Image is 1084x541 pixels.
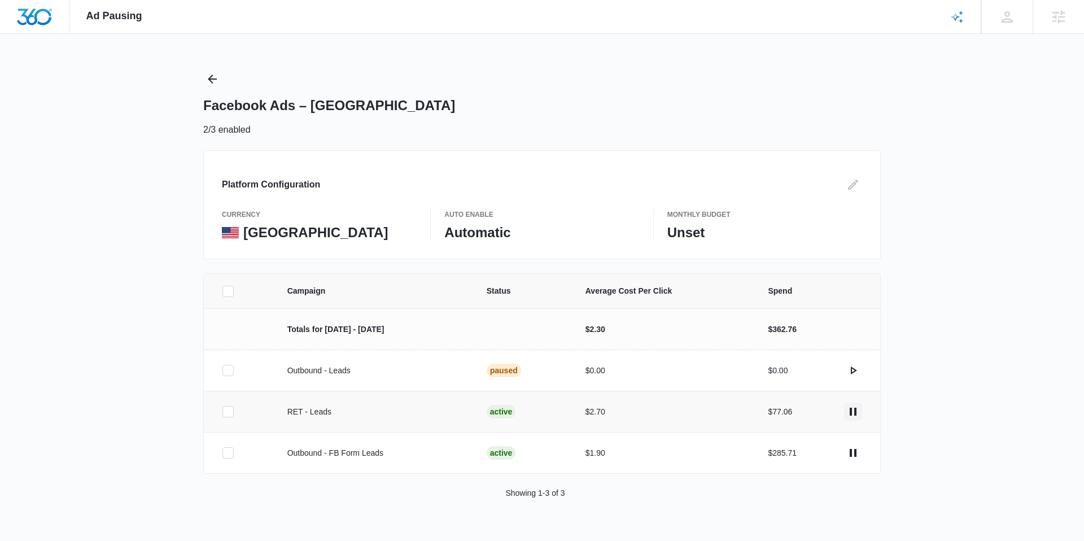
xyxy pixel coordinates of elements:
[222,227,239,238] img: United States
[844,361,862,379] button: actions.activate
[768,285,862,297] span: Spend
[86,10,142,22] span: Ad Pausing
[585,406,741,418] p: $2.70
[844,176,862,194] button: Edit
[487,364,521,377] div: Paused
[18,29,27,38] img: website_grey.svg
[287,365,460,377] p: Outbound - Leads
[287,324,460,335] p: Totals for [DATE] - [DATE]
[203,70,221,88] button: Back
[18,18,27,27] img: logo_orange.svg
[768,324,797,335] p: $362.76
[203,97,455,114] h1: Facebook Ads – [GEOGRAPHIC_DATA]
[30,66,40,75] img: tab_domain_overview_orange.svg
[844,444,862,462] button: actions.pause
[768,447,797,459] p: $285.71
[768,365,788,377] p: $0.00
[222,178,320,191] h3: Platform Configuration
[32,18,55,27] div: v 4.0.25
[125,67,190,74] div: Keywords by Traffic
[505,487,565,499] p: Showing 1-3 of 3
[112,66,121,75] img: tab_keywords_by_traffic_grey.svg
[444,224,639,241] p: Automatic
[43,67,101,74] div: Domain Overview
[487,446,516,460] div: Active
[222,210,417,220] p: currency
[203,123,251,137] p: 2/3 enabled
[29,29,124,38] div: Domain: [DOMAIN_NAME]
[585,285,741,297] span: Average Cost Per Click
[487,285,558,297] span: Status
[667,210,862,220] p: Monthly Budget
[243,224,388,241] p: [GEOGRAPHIC_DATA]
[287,285,460,297] span: Campaign
[585,324,741,335] p: $2.30
[585,365,741,377] p: $0.00
[444,210,639,220] p: Auto Enable
[844,403,862,421] button: actions.pause
[768,406,792,418] p: $77.06
[287,447,460,459] p: Outbound - FB Form Leads
[585,447,741,459] p: $1.90
[487,405,516,418] div: Active
[667,224,862,241] p: Unset
[287,406,460,418] p: RET - Leads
